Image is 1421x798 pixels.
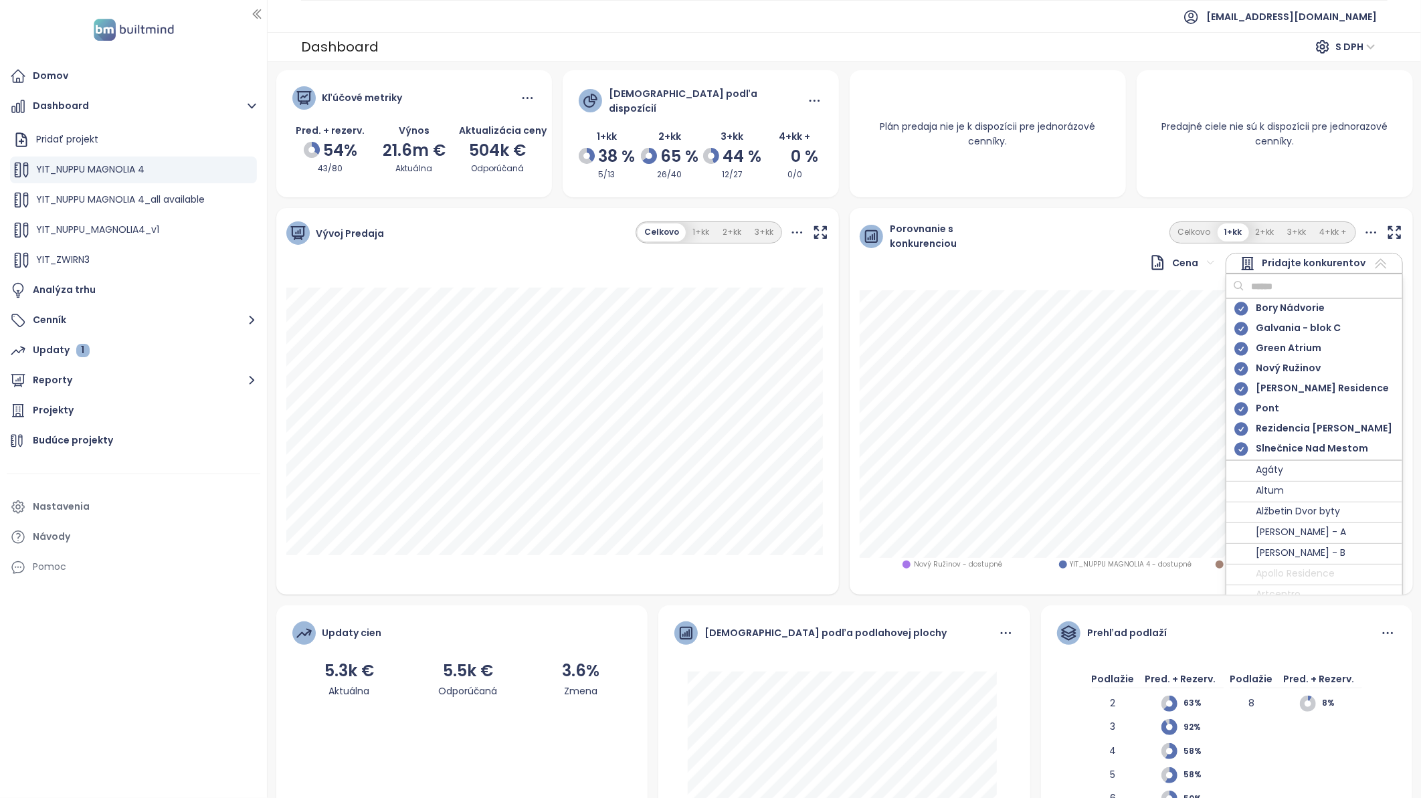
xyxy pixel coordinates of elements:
[1256,462,1284,479] span: Agáty
[914,559,1002,570] span: Nový Ružinov - dostupné
[686,223,716,241] button: 1+kk
[7,337,260,364] a: Updaty 1
[469,139,526,161] span: 504k €
[438,658,497,684] div: 5.5k €
[10,157,257,183] div: YIT_NUPPU MAGNOLIA 4
[33,342,90,359] div: Updaty
[1171,223,1218,241] button: Celkovo
[7,93,260,120] button: Dashboard
[642,169,698,181] div: 26/40
[375,163,452,175] div: Aktuálna
[890,221,992,251] span: Porovnanie s konkurenciou
[767,169,823,181] div: 0/0
[1092,672,1135,696] div: Podlažie
[375,123,452,138] div: Výnos
[1092,719,1135,743] div: 3
[7,277,260,304] a: Analýza trhu
[1092,767,1135,791] div: 5
[36,163,145,176] span: YIT_NUPPU MAGNOLIA 4
[748,223,780,241] button: 3+kk
[36,131,98,148] div: Pridať projekt
[7,554,260,581] div: Pomoc
[1323,697,1362,710] span: 8%
[7,63,260,90] a: Domov
[33,68,68,84] div: Domov
[1184,769,1224,781] span: 58%
[1149,254,1199,271] div: Cena
[10,217,257,243] div: YIT_NUPPU_MAGNOLIA4_v1
[791,144,818,169] span: 0 %
[1184,697,1224,710] span: 63%
[1249,223,1281,241] button: 2+kk
[1256,566,1335,583] span: Apollo Residence
[1281,223,1313,241] button: 3+kk
[1335,37,1376,57] span: S DPH
[438,684,497,698] div: Odporúčaná
[459,163,536,175] div: Odporúčaná
[10,187,257,213] div: YIT_NUPPU MAGNOLIA 4_all available
[1230,672,1273,696] div: Podlažie
[7,307,260,334] button: Cenník
[33,559,66,575] div: Pomoc
[10,247,257,274] div: YIT_ZWIRN3
[316,226,385,241] span: Vývoj Predaja
[704,625,947,640] div: [DEMOGRAPHIC_DATA] podľa podlahovej plochy
[638,223,686,241] button: Celkovo
[292,163,369,175] div: 43/80
[36,253,90,266] span: YIT_ZWIRN3
[1087,625,1167,640] div: Prehľad podlaží
[598,144,635,169] span: 38 %
[721,130,743,143] span: 3+kk
[850,103,1126,165] div: Plán predaja nie je k dispozícii pre jednorázové cenníky.
[459,123,536,138] div: Aktualizácia ceny
[1256,545,1346,562] span: [PERSON_NAME] - B
[1313,223,1354,241] button: 4+kk +
[704,169,761,181] div: 12/27
[597,130,617,143] span: 1+kk
[1256,587,1301,603] span: Artcentro
[1256,320,1341,337] span: Galvania - blok C
[33,432,113,449] div: Budúce projekty
[716,223,748,241] button: 2+kk
[383,139,446,161] span: 21.6m €
[7,397,260,424] a: Projekty
[779,130,811,143] span: 4+kk +
[1092,696,1135,720] div: 2
[1138,672,1224,696] div: Pred. + Rezerv.
[1256,340,1322,357] span: Green Atrium
[1184,745,1224,758] span: 58%
[1218,223,1249,241] button: 1+kk
[1256,300,1325,317] span: Bory Nádvorie
[562,684,599,698] div: Zmena
[1206,1,1377,33] span: [EMAIL_ADDRESS][DOMAIN_NAME]
[7,367,260,394] button: Reporty
[7,494,260,520] a: Nastavenia
[1262,256,1366,272] span: Pridajte konkurentov
[322,90,403,105] div: Kľúčové metriky
[10,126,257,153] div: Pridať projekt
[1184,721,1224,734] span: 92%
[1276,672,1362,696] div: Pred. + Rezerv.
[1256,524,1347,541] span: [PERSON_NAME] - A
[7,427,260,454] a: Budúce projekty
[90,16,178,43] img: logo
[33,402,74,419] div: Projekty
[609,86,806,116] div: [DEMOGRAPHIC_DATA] podľa dispozícií
[36,193,205,206] span: YIT_NUPPU MAGNOLIA 4_all available
[723,144,761,169] span: 44 %
[322,625,382,640] div: Updaty cien
[33,498,90,515] div: Nastavenia
[579,169,635,181] div: 5/13
[1137,103,1413,165] div: Predajné ciele nie sú k dispozícii pre jednorazové cenníky.
[660,144,698,169] span: 65 %
[658,130,681,143] span: 2+kk
[1092,743,1135,767] div: 4
[33,282,96,298] div: Analýza trhu
[7,524,260,551] a: Návody
[1256,441,1369,458] span: Slnečnice Nad Mestom
[1256,421,1393,437] span: Rezidencia [PERSON_NAME]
